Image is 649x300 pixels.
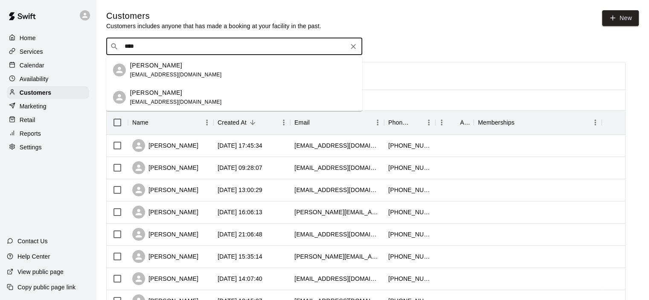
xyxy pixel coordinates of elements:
[277,116,290,129] button: Menu
[130,61,182,70] p: [PERSON_NAME]
[218,163,262,172] div: 2025-10-10 09:28:07
[218,208,262,216] div: 2025-10-06 16:06:13
[20,61,44,70] p: Calendar
[589,116,602,129] button: Menu
[460,111,469,134] div: Age
[7,32,89,44] a: Home
[106,10,321,22] h5: Customers
[384,111,435,134] div: Phone Number
[113,64,126,76] div: April Bojorquez
[218,274,262,283] div: 2025-10-05 14:07:40
[132,272,198,285] div: [PERSON_NAME]
[201,116,213,129] button: Menu
[435,116,448,129] button: Menu
[20,88,51,97] p: Customers
[294,274,380,283] div: cordovadrywallsd@gmail.com
[294,230,380,239] div: davisjoel2@gmail.com
[132,206,198,218] div: [PERSON_NAME]
[435,111,474,134] div: Age
[130,99,222,105] span: [EMAIL_ADDRESS][DOMAIN_NAME]
[388,252,431,261] div: +19515646080
[388,186,431,194] div: +16197992500
[7,114,89,126] a: Retail
[218,230,262,239] div: 2025-10-05 21:06:48
[294,111,310,134] div: Email
[17,252,50,261] p: Help Center
[20,47,43,56] p: Services
[7,86,89,99] a: Customers
[20,129,41,138] p: Reports
[294,141,380,150] div: kylieteresa182@gmail.com
[294,163,380,172] div: chriistiina.cook@gmail.com
[128,111,213,134] div: Name
[310,117,322,128] button: Sort
[132,161,198,174] div: [PERSON_NAME]
[20,143,42,151] p: Settings
[132,250,198,263] div: [PERSON_NAME]
[388,274,431,283] div: +16194518678
[294,252,380,261] div: leticia.urzua@yahoo.com
[132,228,198,241] div: [PERSON_NAME]
[247,117,259,128] button: Sort
[388,208,431,216] div: +19515206911
[7,73,89,85] a: Availability
[388,230,431,239] div: +19513260237
[218,141,262,150] div: 2025-10-10 17:45:34
[422,116,435,129] button: Menu
[130,72,222,78] span: [EMAIL_ADDRESS][DOMAIN_NAME]
[7,141,89,154] a: Settings
[17,283,76,291] p: Copy public page link
[20,75,49,83] p: Availability
[388,111,410,134] div: Phone Number
[290,111,384,134] div: Email
[294,186,380,194] div: bojorquezapril@yahoo.com
[371,116,384,129] button: Menu
[20,102,47,111] p: Marketing
[602,10,639,26] a: New
[515,117,527,128] button: Sort
[7,100,89,113] a: Marketing
[148,117,160,128] button: Sort
[113,91,126,104] div: Ian Gutierrez
[474,111,602,134] div: Memberships
[20,116,35,124] p: Retail
[294,208,380,216] div: aaron.cwplumbing@gmail.com
[218,252,262,261] div: 2025-10-05 15:35:14
[20,34,36,42] p: Home
[478,111,515,134] div: Memberships
[410,117,422,128] button: Sort
[7,45,89,58] a: Services
[218,111,247,134] div: Created At
[7,59,89,72] a: Calendar
[388,141,431,150] div: +17148510237
[347,41,359,52] button: Clear
[17,268,64,276] p: View public page
[106,22,321,30] p: Customers includes anyone that has made a booking at your facility in the past.
[132,183,198,196] div: [PERSON_NAME]
[7,127,89,140] a: Reports
[388,163,431,172] div: +19516602090
[448,117,460,128] button: Sort
[17,237,48,245] p: Contact Us
[130,88,182,97] p: [PERSON_NAME]
[132,111,148,134] div: Name
[132,139,198,152] div: [PERSON_NAME]
[218,186,262,194] div: 2025-10-09 13:00:29
[106,38,362,55] div: Search customers by name or email
[213,111,290,134] div: Created At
